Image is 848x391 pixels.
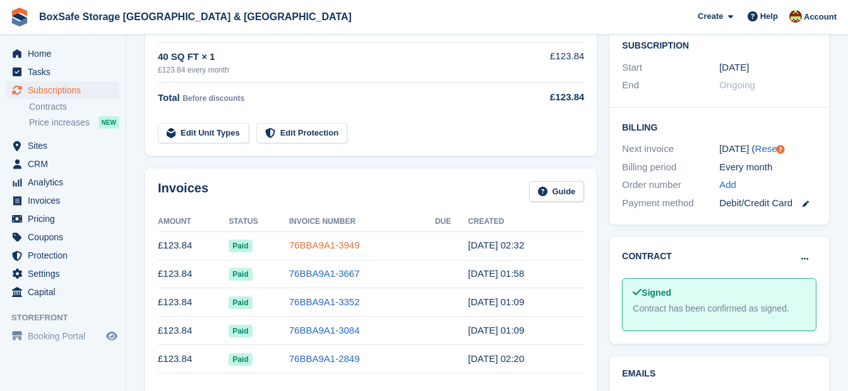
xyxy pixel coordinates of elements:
[104,329,119,344] a: Preview store
[34,6,357,27] a: BoxSafe Storage [GEOGRAPHIC_DATA] & [GEOGRAPHIC_DATA]
[755,143,780,154] a: Reset
[28,228,104,246] span: Coupons
[719,61,749,75] time: 2024-09-01 00:00:00 UTC
[6,247,119,264] a: menu
[804,11,837,23] span: Account
[158,288,229,317] td: £123.84
[6,81,119,99] a: menu
[6,173,119,191] a: menu
[28,45,104,62] span: Home
[468,353,524,364] time: 2025-05-01 01:20:59 UTC
[28,210,104,228] span: Pricing
[435,212,468,232] th: Due
[6,137,119,155] a: menu
[28,327,104,345] span: Booking Portal
[229,325,252,337] span: Paid
[28,265,104,283] span: Settings
[229,296,252,309] span: Paid
[28,63,104,81] span: Tasks
[158,181,208,202] h2: Invoices
[789,10,802,23] img: Kim
[289,240,360,250] a: 76BBA9A1-3949
[775,144,786,155] div: Tooltip anchor
[622,160,719,175] div: Billing period
[760,10,778,23] span: Help
[6,210,119,228] a: menu
[289,325,360,336] a: 76BBA9A1-3084
[519,90,584,105] div: £123.84
[633,286,806,300] div: Signed
[719,142,816,156] div: [DATE] ( )
[158,345,229,373] td: £123.84
[6,45,119,62] a: menu
[158,212,229,232] th: Amount
[28,155,104,173] span: CRM
[289,212,435,232] th: Invoice Number
[622,78,719,93] div: End
[29,101,119,113] a: Contracts
[698,10,723,23] span: Create
[11,312,126,324] span: Storefront
[719,79,755,90] span: Ongoing
[229,240,252,252] span: Paid
[468,240,524,250] time: 2025-09-01 01:32:43 UTC
[289,353,360,364] a: 76BBA9A1-2849
[719,196,816,211] div: Debit/Credit Card
[622,120,816,133] h2: Billing
[158,123,249,144] a: Edit Unit Types
[6,327,119,345] a: menu
[158,92,180,103] span: Total
[6,283,119,301] a: menu
[28,247,104,264] span: Protection
[28,137,104,155] span: Sites
[468,268,524,279] time: 2025-08-01 00:58:09 UTC
[468,212,584,232] th: Created
[622,196,719,211] div: Payment method
[289,296,360,307] a: 76BBA9A1-3352
[289,268,360,279] a: 76BBA9A1-3667
[158,50,519,64] div: 40 SQ FT × 1
[468,325,524,336] time: 2025-06-01 00:09:31 UTC
[529,181,585,202] a: Guide
[468,296,524,307] time: 2025-07-01 00:09:14 UTC
[622,38,816,51] h2: Subscription
[6,155,119,173] a: menu
[6,192,119,209] a: menu
[28,192,104,209] span: Invoices
[229,212,289,232] th: Status
[622,61,719,75] div: Start
[158,231,229,260] td: £123.84
[29,115,119,129] a: Price increases NEW
[622,178,719,192] div: Order number
[719,160,816,175] div: Every month
[158,260,229,288] td: £123.84
[6,63,119,81] a: menu
[622,142,719,156] div: Next invoice
[182,94,244,103] span: Before discounts
[633,302,806,315] div: Contract has been confirmed as signed.
[28,173,104,191] span: Analytics
[719,178,736,192] a: Add
[6,228,119,246] a: menu
[256,123,347,144] a: Edit Protection
[99,116,119,129] div: NEW
[28,81,104,99] span: Subscriptions
[29,117,90,129] span: Price increases
[158,317,229,345] td: £123.84
[229,268,252,281] span: Paid
[622,250,672,263] h2: Contract
[28,283,104,301] span: Capital
[229,353,252,366] span: Paid
[10,8,29,26] img: stora-icon-8386f47178a22dfd0bd8f6a31ec36ba5ce8667c1dd55bd0f319d3a0aa187defe.svg
[622,369,816,379] h2: Emails
[519,42,584,82] td: £123.84
[158,64,519,76] div: £123.84 every month
[6,265,119,283] a: menu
